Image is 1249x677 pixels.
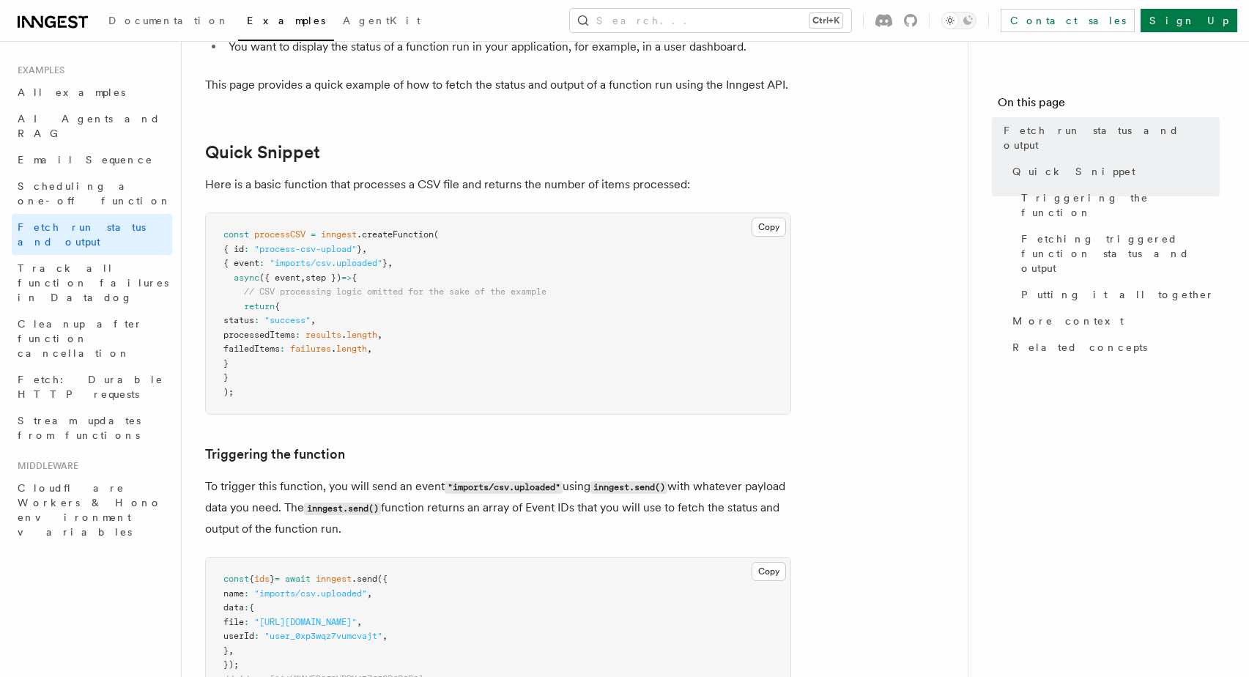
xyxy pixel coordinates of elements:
span: => [341,273,352,283]
span: Cleanup after function cancellation [18,318,143,359]
span: "imports/csv.uploaded" [270,258,382,268]
a: Documentation [100,4,238,40]
span: } [223,645,229,656]
span: "success" [264,315,311,325]
a: AI Agents and RAG [12,106,172,147]
span: async [234,273,259,283]
span: Fetch run status and output [18,221,146,248]
a: Quick Snippet [205,142,320,163]
span: status [223,315,254,325]
span: failedItems [223,344,280,354]
span: , [357,617,362,627]
span: More context [1012,314,1124,328]
span: data [223,602,244,613]
span: { id [223,244,244,254]
span: inngest [321,229,357,240]
span: Stream updates from functions [18,415,141,441]
span: ({ event [259,273,300,283]
a: Examples [238,4,334,41]
a: AgentKit [334,4,429,40]
span: const [223,229,249,240]
span: , [311,315,316,325]
span: Related concepts [1012,340,1147,355]
code: "imports/csv.uploaded" [445,481,563,494]
span: : [259,258,264,268]
span: inngest [316,574,352,584]
a: Cleanup after function cancellation [12,311,172,366]
span: processCSV [254,229,305,240]
a: Fetch run status and output [998,117,1220,158]
span: file [223,617,244,627]
span: .send [352,574,377,584]
span: { [249,602,254,613]
span: . [331,344,336,354]
span: ( [434,229,439,240]
span: Quick Snippet [1012,164,1135,179]
span: : [244,244,249,254]
span: { [352,273,357,283]
span: Fetch run status and output [1004,123,1220,152]
span: , [300,273,305,283]
span: = [275,574,280,584]
span: return [244,301,275,311]
span: Email Sequence [18,154,153,166]
span: } [223,372,229,382]
a: Cloudflare Workers & Hono environment variables [12,475,172,545]
span: , [382,631,388,641]
span: await [285,574,311,584]
span: processedItems [223,330,295,340]
a: Fetch run status and output [12,214,172,255]
kbd: Ctrl+K [809,13,842,28]
span: } [382,258,388,268]
h4: On this page [998,94,1220,117]
a: Stream updates from functions [12,407,172,448]
button: Copy [752,218,786,237]
span: } [270,574,275,584]
span: length [346,330,377,340]
button: Toggle dark mode [941,12,976,29]
span: userId [223,631,254,641]
a: Putting it all together [1015,281,1220,308]
span: AgentKit [343,15,420,26]
span: : [244,617,249,627]
a: Quick Snippet [1007,158,1220,185]
a: All examples [12,79,172,106]
span: const [223,574,249,584]
span: .createFunction [357,229,434,240]
span: Examples [247,15,325,26]
p: To trigger this function, you will send an event using with whatever payload data you need. The f... [205,476,791,539]
span: step }) [305,273,341,283]
span: . [341,330,346,340]
span: results [305,330,341,340]
span: { event [223,258,259,268]
span: : [244,602,249,613]
span: Documentation [108,15,229,26]
span: failures [290,344,331,354]
span: : [295,330,300,340]
a: Related concepts [1007,334,1220,360]
span: "process-csv-upload" [254,244,357,254]
span: , [367,344,372,354]
span: { [249,574,254,584]
span: Triggering the function [1021,190,1220,220]
span: All examples [18,86,125,98]
span: ); [223,387,234,397]
span: name [223,588,244,599]
a: Sign Up [1141,9,1237,32]
a: Scheduling a one-off function [12,173,172,214]
span: : [280,344,285,354]
a: Triggering the function [1015,185,1220,226]
span: , [388,258,393,268]
span: = [311,229,316,240]
a: Email Sequence [12,147,172,173]
span: Examples [12,64,64,76]
span: "imports/csv.uploaded" [254,588,367,599]
span: "user_0xp3wqz7vumcvajt" [264,631,382,641]
span: Cloudflare Workers & Hono environment variables [18,482,162,538]
span: Middleware [12,460,78,472]
a: Fetch: Durable HTTP requests [12,366,172,407]
span: Scheduling a one-off function [18,180,171,207]
span: Track all function failures in Datadog [18,262,168,303]
a: Contact sales [1001,9,1135,32]
code: inngest.send() [304,503,381,515]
